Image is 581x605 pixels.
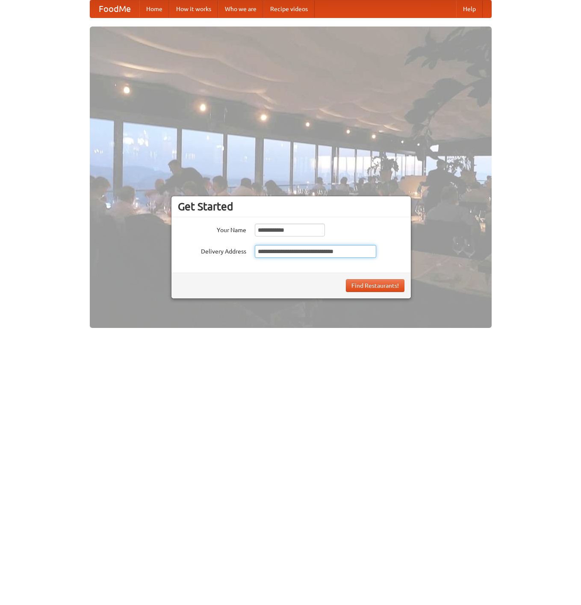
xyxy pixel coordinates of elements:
label: Your Name [178,224,246,234]
a: Home [139,0,169,18]
button: Find Restaurants! [346,279,404,292]
a: Who we are [218,0,263,18]
a: Help [456,0,483,18]
a: FoodMe [90,0,139,18]
label: Delivery Address [178,245,246,256]
a: How it works [169,0,218,18]
h3: Get Started [178,200,404,213]
a: Recipe videos [263,0,315,18]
